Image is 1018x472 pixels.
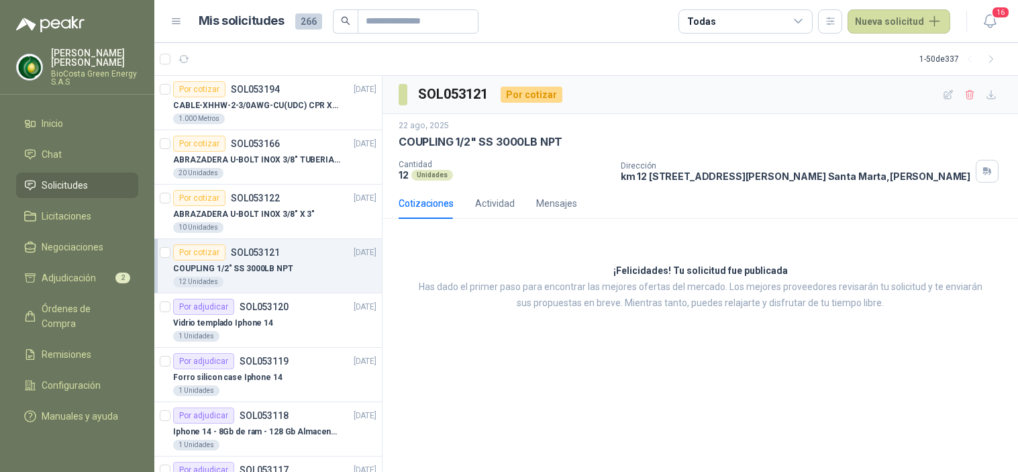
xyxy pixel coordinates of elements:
[199,11,285,31] h1: Mis solicitudes
[231,85,280,94] p: SOL053194
[919,48,1002,70] div: 1 - 50 de 337
[848,9,950,34] button: Nueva solicitud
[231,193,280,203] p: SOL053122
[51,48,138,67] p: [PERSON_NAME] [PERSON_NAME]
[42,116,63,131] span: Inicio
[240,302,289,312] p: SOL053120
[231,248,280,257] p: SOL053121
[154,130,382,185] a: Por cotizarSOL053166[DATE] ABRAZADERA U-BOLT INOX 3/8" TUBERIA 4"20 Unidades
[173,426,340,438] p: Iphone 14 - 8Gb de ram - 128 Gb Almacenamiento
[154,239,382,293] a: Por cotizarSOL053121[DATE] COUPLING 1/2" SS 3000LB NPT12 Unidades
[16,404,138,429] a: Manuales y ayuda
[536,196,577,211] div: Mensajes
[154,348,382,402] a: Por adjudicarSOL053119[DATE] Forro silicon case Iphone 141 Unidades
[42,209,91,224] span: Licitaciones
[416,279,984,312] p: Has dado el primer paso para encontrar las mejores ofertas del mercado. Los mejores proveedores r...
[173,277,223,287] div: 12 Unidades
[173,299,234,315] div: Por adjudicar
[173,353,234,369] div: Por adjudicar
[51,70,138,86] p: BioCosta Green Energy S.A.S
[354,192,376,205] p: [DATE]
[399,169,409,181] p: 12
[399,135,562,149] p: COUPLING 1/2" SS 3000LB NPT
[173,385,219,396] div: 1 Unidades
[399,196,454,211] div: Cotizaciones
[354,301,376,314] p: [DATE]
[16,16,85,32] img: Logo peakr
[354,246,376,259] p: [DATE]
[154,402,382,457] a: Por adjudicarSOL053118[DATE] Iphone 14 - 8Gb de ram - 128 Gb Almacenamiento1 Unidades
[475,196,515,211] div: Actividad
[173,440,219,451] div: 1 Unidades
[173,190,225,206] div: Por cotizar
[173,263,293,275] p: COUPLING 1/2" SS 3000LB NPT
[173,113,225,124] div: 1.000 Metros
[42,409,118,424] span: Manuales y ayuda
[154,76,382,130] a: Por cotizarSOL053194[DATE] CABLE-XHHW-2-3/0AWG-CU(UDC) CPR XLPE FR1.000 Metros
[42,301,125,331] span: Órdenes de Compra
[173,244,225,261] div: Por cotizar
[16,296,138,336] a: Órdenes de Compra
[115,273,130,283] span: 2
[173,408,234,424] div: Por adjudicar
[173,99,340,112] p: CABLE-XHHW-2-3/0AWG-CU(UDC) CPR XLPE FR
[991,6,1010,19] span: 16
[501,87,562,103] div: Por cotizar
[154,185,382,239] a: Por cotizarSOL053122[DATE] ABRAZADERA U-BOLT INOX 3/8" X 3"10 Unidades
[354,410,376,422] p: [DATE]
[173,317,273,330] p: Vidrio templado Iphone 14
[16,173,138,198] a: Solicitudes
[341,16,350,26] span: search
[240,357,289,366] p: SOL053119
[173,371,283,384] p: Forro silicon case Iphone 14
[16,142,138,167] a: Chat
[17,54,42,80] img: Company Logo
[621,171,971,182] p: km 12 [STREET_ADDRESS][PERSON_NAME] Santa Marta , [PERSON_NAME]
[16,203,138,229] a: Licitaciones
[154,293,382,348] a: Por adjudicarSOL053120[DATE] Vidrio templado Iphone 141 Unidades
[42,240,103,254] span: Negociaciones
[173,168,223,179] div: 20 Unidades
[354,355,376,368] p: [DATE]
[173,81,225,97] div: Por cotizar
[354,138,376,150] p: [DATE]
[354,83,376,96] p: [DATE]
[173,331,219,342] div: 1 Unidades
[16,342,138,367] a: Remisiones
[411,170,453,181] div: Unidades
[399,120,449,132] p: 22 ago, 2025
[295,13,322,30] span: 266
[399,160,610,169] p: Cantidad
[687,14,715,29] div: Todas
[173,208,315,221] p: ABRAZADERA U-BOLT INOX 3/8" X 3"
[173,136,225,152] div: Por cotizar
[231,139,280,148] p: SOL053166
[42,178,88,193] span: Solicitudes
[16,234,138,260] a: Negociaciones
[613,263,788,279] h3: ¡Felicidades! Tu solicitud fue publicada
[978,9,1002,34] button: 16
[240,411,289,420] p: SOL053118
[42,378,101,393] span: Configuración
[16,373,138,398] a: Configuración
[418,84,490,105] h3: SOL053121
[42,271,96,285] span: Adjudicación
[621,161,971,171] p: Dirección
[42,147,62,162] span: Chat
[173,154,340,167] p: ABRAZADERA U-BOLT INOX 3/8" TUBERIA 4"
[16,265,138,291] a: Adjudicación2
[42,347,91,362] span: Remisiones
[173,222,223,233] div: 10 Unidades
[16,111,138,136] a: Inicio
